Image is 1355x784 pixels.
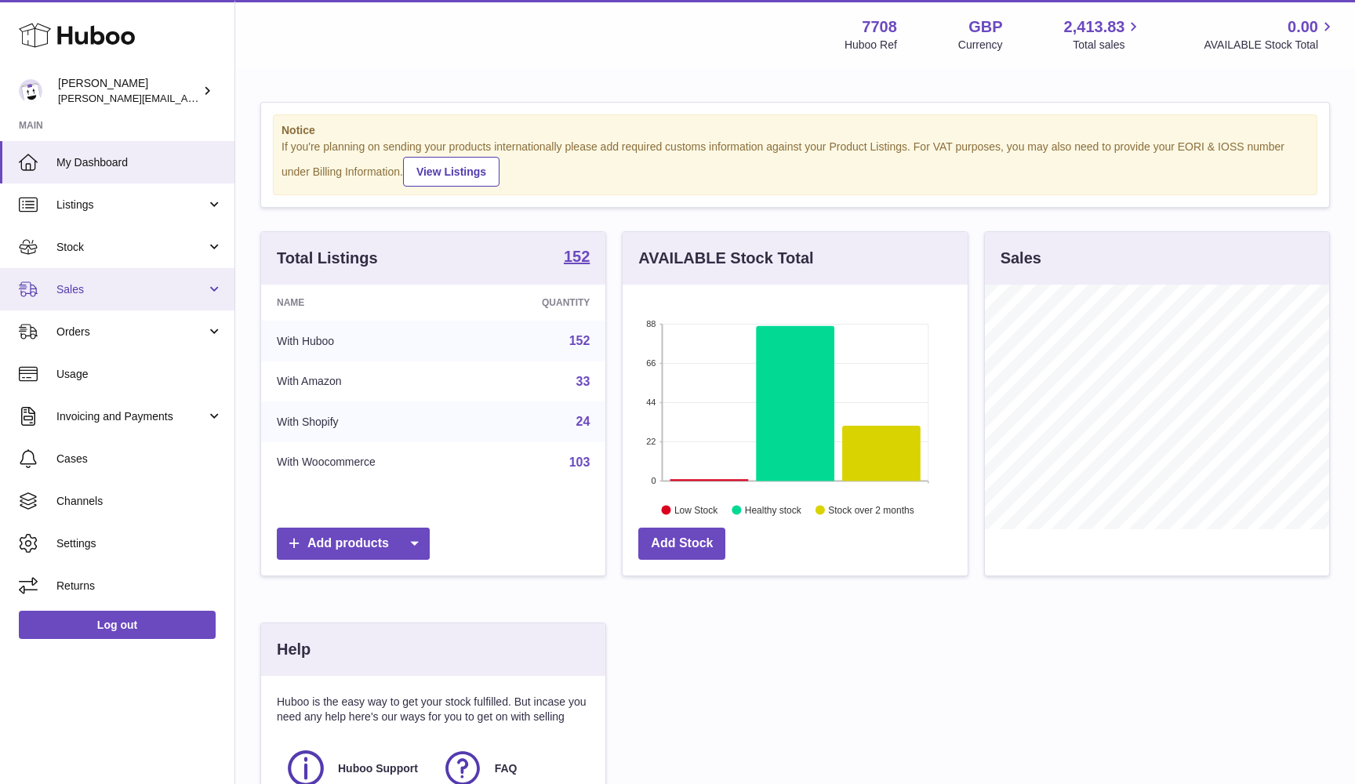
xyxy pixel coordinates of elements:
img: victor@erbology.co [19,79,42,103]
a: View Listings [403,157,499,187]
text: 22 [647,437,656,446]
h3: Total Listings [277,248,378,269]
text: 66 [647,358,656,368]
div: [PERSON_NAME] [58,76,199,106]
span: Orders [56,325,206,339]
text: Healthy stock [745,504,802,515]
a: 103 [569,456,590,469]
a: 33 [576,375,590,388]
a: 2,413.83 Total sales [1064,16,1143,53]
a: 0.00 AVAILABLE Stock Total [1204,16,1336,53]
a: Add Stock [638,528,725,560]
strong: GBP [968,16,1002,38]
td: With Shopify [261,401,475,442]
a: Add products [277,528,430,560]
th: Name [261,285,475,321]
span: Channels [56,494,223,509]
span: Invoicing and Payments [56,409,206,424]
div: Currency [958,38,1003,53]
h3: AVAILABLE Stock Total [638,248,813,269]
p: Huboo is the easy way to get your stock fulfilled. But incase you need any help here's our ways f... [277,695,590,724]
span: Sales [56,282,206,297]
strong: 7708 [862,16,897,38]
span: Total sales [1073,38,1142,53]
td: With Woocommerce [261,442,475,483]
text: 88 [647,319,656,328]
div: Huboo Ref [845,38,897,53]
text: Low Stock [674,504,718,515]
th: Quantity [475,285,606,321]
h3: Sales [1001,248,1041,269]
span: Huboo Support [338,761,418,776]
span: Cases [56,452,223,466]
span: FAQ [495,761,518,776]
a: 152 [564,249,590,267]
span: Returns [56,579,223,593]
span: My Dashboard [56,155,223,170]
span: [PERSON_NAME][EMAIL_ADDRESS][DOMAIN_NAME] [58,92,314,104]
span: Listings [56,198,206,212]
h3: Help [277,639,311,660]
div: If you're planning on sending your products internationally please add required customs informati... [282,140,1309,187]
span: 2,413.83 [1064,16,1125,38]
text: 44 [647,397,656,407]
a: 24 [576,415,590,428]
span: Stock [56,240,206,255]
span: Settings [56,536,223,551]
text: 0 [652,476,656,485]
td: With Huboo [261,321,475,361]
a: 152 [569,334,590,347]
span: AVAILABLE Stock Total [1204,38,1336,53]
strong: 152 [564,249,590,264]
span: Usage [56,367,223,382]
span: 0.00 [1288,16,1318,38]
text: Stock over 2 months [829,504,914,515]
td: With Amazon [261,361,475,402]
strong: Notice [282,123,1309,138]
a: Log out [19,611,216,639]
